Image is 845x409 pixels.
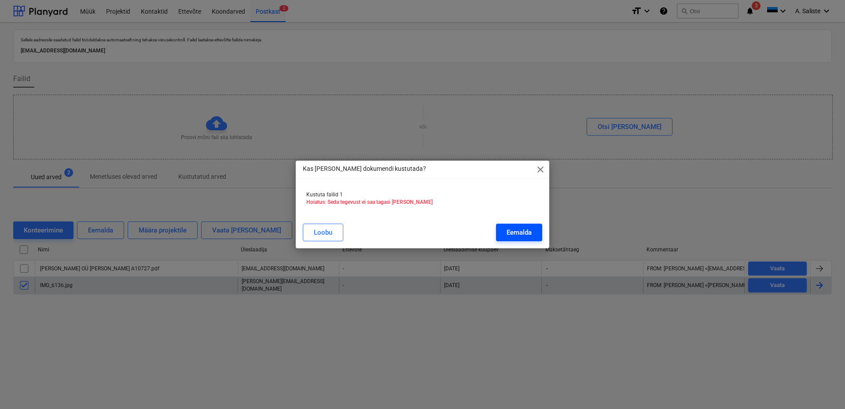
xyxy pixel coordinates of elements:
[496,224,542,241] button: Eemalda
[303,164,426,173] p: Kas [PERSON_NAME] dokumendi kustutada?
[314,227,332,238] div: Loobu
[801,367,845,409] iframe: Chat Widget
[303,224,343,241] button: Loobu
[535,164,546,175] span: close
[306,191,539,199] p: Kustuta failid 1
[306,199,539,206] p: Hoiatus: Seda tegevust ei saa tagasi [PERSON_NAME]
[507,227,532,238] div: Eemalda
